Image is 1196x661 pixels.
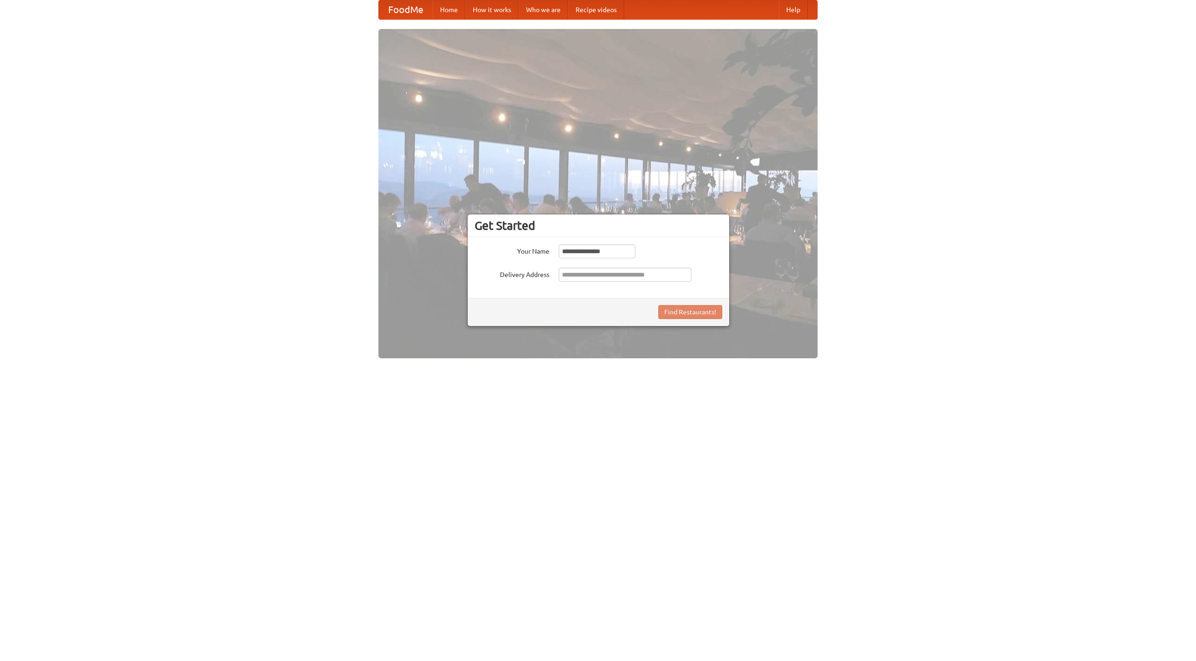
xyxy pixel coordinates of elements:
a: Help [779,0,808,19]
label: Delivery Address [475,268,549,279]
h3: Get Started [475,219,722,233]
button: Find Restaurants! [658,305,722,319]
a: How it works [465,0,519,19]
a: Who we are [519,0,568,19]
a: Home [433,0,465,19]
label: Your Name [475,244,549,256]
a: FoodMe [379,0,433,19]
a: Recipe videos [568,0,624,19]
